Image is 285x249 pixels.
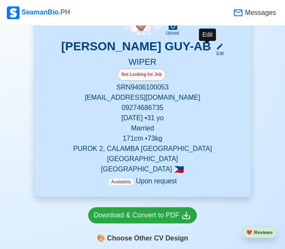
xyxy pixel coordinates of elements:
span: .PH [59,9,70,16]
p: Married [45,123,241,133]
h5: WIPER [45,57,241,69]
img: Logo [7,6,20,19]
span: Availability [108,178,134,185]
div: Not Looking for Job [118,69,166,81]
span: Messages [243,8,276,18]
p: [EMAIL_ADDRESS][DOMAIN_NAME] [45,93,241,103]
p: Upon request [108,176,177,186]
div: SeamanBio [7,6,70,19]
p: PUROK 2, CALAMBA [GEOGRAPHIC_DATA] [GEOGRAPHIC_DATA] [45,144,241,164]
span: paint [97,233,105,243]
div: Edit [199,29,216,41]
div: Download & Convert to PDF [94,210,191,221]
div: Edit [213,50,224,57]
p: SRN 9406100053 [45,82,241,93]
p: [DATE] • 31 yo [45,113,241,123]
span: heart [246,230,252,235]
div: Choose Other CV Design [88,230,197,246]
p: 09274686735 [45,103,241,113]
h3: [PERSON_NAME] GUY-AB [61,39,211,57]
p: 171 cm • 73 kg [45,133,241,144]
button: heartReviews [242,227,276,238]
span: 🇵🇭 [174,165,184,174]
a: Download & Convert to PDF [88,207,197,224]
div: Upload [166,31,179,36]
p: [GEOGRAPHIC_DATA] [45,164,241,174]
